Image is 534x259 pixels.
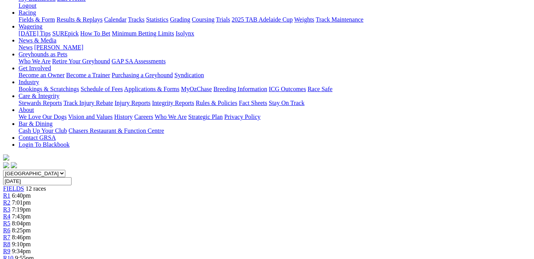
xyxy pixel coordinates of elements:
a: R4 [3,213,10,220]
a: Fact Sheets [239,100,267,106]
img: facebook.svg [3,162,9,168]
a: Fields & Form [19,16,55,23]
a: Retire Your Greyhound [52,58,110,64]
a: Schedule of Fees [80,86,123,92]
a: [PERSON_NAME] [34,44,83,51]
a: Purchasing a Greyhound [112,72,173,78]
a: Become a Trainer [66,72,110,78]
a: Vision and Values [68,113,113,120]
a: Breeding Information [213,86,267,92]
a: Applications & Forms [124,86,179,92]
a: Race Safe [307,86,332,92]
a: Coursing [192,16,215,23]
a: Trials [216,16,230,23]
a: Track Maintenance [316,16,363,23]
a: R6 [3,227,10,234]
a: Chasers Restaurant & Function Centre [68,127,164,134]
a: Syndication [174,72,204,78]
a: Rules & Policies [196,100,237,106]
div: Industry [19,86,531,93]
span: 8:25pm [12,227,31,234]
a: Racing [19,9,36,16]
a: Isolynx [176,30,194,37]
span: 8:04pm [12,220,31,227]
a: R3 [3,206,10,213]
img: logo-grsa-white.png [3,154,9,161]
div: About [19,113,531,120]
a: GAP SA Assessments [112,58,166,64]
a: History [114,113,133,120]
span: 6:40pm [12,192,31,199]
a: ICG Outcomes [269,86,306,92]
a: MyOzChase [181,86,212,92]
a: Bookings & Scratchings [19,86,79,92]
a: Wagering [19,23,43,30]
div: Care & Integrity [19,100,531,107]
a: Login To Blackbook [19,141,70,148]
a: Grading [170,16,190,23]
div: Wagering [19,30,531,37]
div: News & Media [19,44,531,51]
img: twitter.svg [11,162,17,168]
span: 9:10pm [12,241,31,247]
span: 9:34pm [12,248,31,254]
div: Bar & Dining [19,127,531,134]
span: 12 races [26,185,46,192]
a: Integrity Reports [152,100,194,106]
a: How To Bet [80,30,111,37]
a: Care & Integrity [19,93,60,99]
a: R7 [3,234,10,240]
a: Who We Are [155,113,187,120]
a: Who We Are [19,58,51,64]
div: Racing [19,16,531,23]
a: We Love Our Dogs [19,113,67,120]
a: Tracks [128,16,145,23]
a: R2 [3,199,10,206]
a: Injury Reports [114,100,150,106]
span: 8:46pm [12,234,31,240]
a: Results & Replays [56,16,102,23]
a: Cash Up Your Club [19,127,67,134]
a: Calendar [104,16,126,23]
a: SUREpick [52,30,78,37]
a: Logout [19,2,36,9]
a: Strategic Plan [188,113,223,120]
a: FIELDS [3,185,24,192]
a: Careers [134,113,153,120]
div: Greyhounds as Pets [19,58,531,65]
a: Weights [294,16,314,23]
a: R1 [3,192,10,199]
a: Track Injury Rebate [63,100,113,106]
span: 7:01pm [12,199,31,206]
input: Select date [3,177,72,185]
a: R5 [3,220,10,227]
a: Statistics [146,16,169,23]
span: 7:19pm [12,206,31,213]
a: Minimum Betting Limits [112,30,174,37]
a: Industry [19,79,39,85]
a: 2025 TAB Adelaide Cup [232,16,293,23]
a: Contact GRSA [19,134,56,141]
a: About [19,107,34,113]
span: 7:43pm [12,213,31,220]
a: Become an Owner [19,72,65,78]
a: R8 [3,241,10,247]
a: Stay On Track [269,100,304,106]
a: Bar & Dining [19,120,53,127]
a: Stewards Reports [19,100,62,106]
a: R9 [3,248,10,254]
div: Get Involved [19,72,531,79]
a: [DATE] Tips [19,30,51,37]
a: Greyhounds as Pets [19,51,67,58]
a: Get Involved [19,65,51,71]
